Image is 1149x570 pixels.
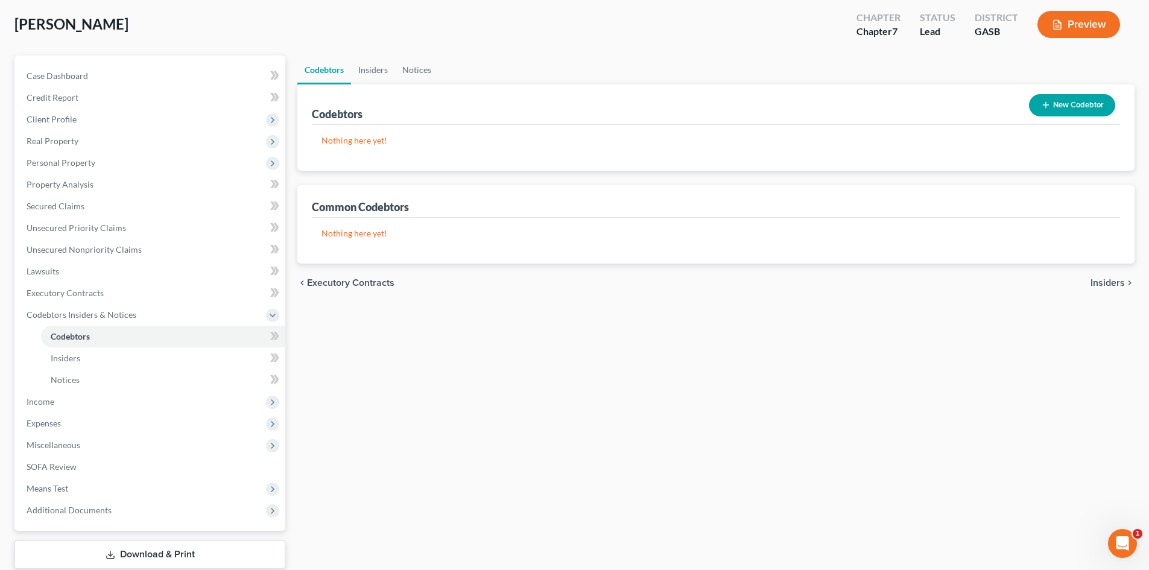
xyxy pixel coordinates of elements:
span: Real Property [27,136,78,146]
a: Executory Contracts [17,282,285,304]
span: Codebtors Insiders & Notices [27,309,136,320]
span: Executory Contracts [27,288,104,298]
a: Insiders [351,55,395,84]
button: chevron_left Executory Contracts [297,278,394,288]
div: Chapter [856,11,901,25]
span: Property Analysis [27,179,93,189]
a: SOFA Review [17,456,285,478]
span: Unsecured Nonpriority Claims [27,244,142,255]
span: Personal Property [27,157,95,168]
div: Codebtors [312,107,362,121]
span: Codebtors [51,331,90,341]
span: Credit Report [27,92,78,103]
p: Nothing here yet! [321,135,1110,147]
a: Secured Claims [17,195,285,217]
a: Unsecured Priority Claims [17,217,285,239]
p: Nothing here yet! [321,227,1110,239]
a: Unsecured Nonpriority Claims [17,239,285,261]
div: Chapter [856,25,901,39]
span: 1 [1133,529,1142,539]
span: SOFA Review [27,461,77,472]
a: Notices [41,369,285,391]
a: Notices [395,55,438,84]
div: Lead [920,25,955,39]
iframe: Intercom live chat [1108,529,1137,558]
span: Unsecured Priority Claims [27,223,126,233]
a: Lawsuits [17,261,285,282]
span: [PERSON_NAME] [14,15,128,33]
span: Income [27,396,54,407]
div: Status [920,11,955,25]
a: Property Analysis [17,174,285,195]
span: Miscellaneous [27,440,80,450]
span: Notices [51,375,80,385]
span: Insiders [1090,278,1125,288]
button: Insiders chevron_right [1090,278,1135,288]
span: Case Dashboard [27,71,88,81]
i: chevron_left [297,278,307,288]
span: Expenses [27,418,61,428]
span: Additional Documents [27,505,112,515]
span: Client Profile [27,114,77,124]
a: Codebtors [297,55,351,84]
a: Case Dashboard [17,65,285,87]
span: Means Test [27,483,68,493]
div: District [975,11,1018,25]
a: Insiders [41,347,285,369]
button: Preview [1037,11,1120,38]
div: Common Codebtors [312,200,409,214]
a: Codebtors [41,326,285,347]
span: Secured Claims [27,201,84,211]
span: Lawsuits [27,266,59,276]
span: Executory Contracts [307,278,394,288]
div: GASB [975,25,1018,39]
button: New Codebtor [1029,94,1115,116]
a: Download & Print [14,540,285,569]
span: Insiders [51,353,80,363]
span: 7 [892,25,897,37]
i: chevron_right [1125,278,1135,288]
a: Credit Report [17,87,285,109]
